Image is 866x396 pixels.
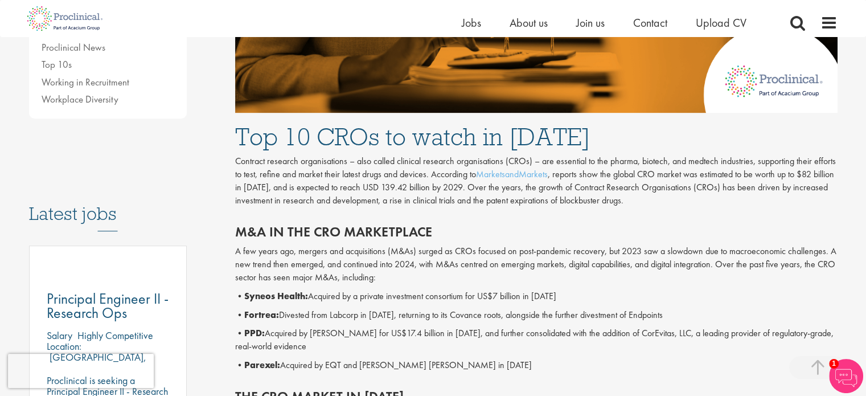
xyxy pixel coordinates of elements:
p: • Acquired by a private investment consortium for US$7 billion in [DATE] [235,290,838,303]
span: Salary [47,329,72,342]
a: MarketsandMarkets [476,168,548,180]
p: A few years ago, mergers and acquisitions (M&As) surged as CROs focused on post-pandemic recovery... [235,245,838,284]
iframe: reCAPTCHA [8,354,154,388]
a: Workplace Diversity [42,93,118,105]
b: Syneos Health: [244,290,308,302]
img: Chatbot [829,359,863,393]
b: PPD: [244,327,265,339]
a: Working in Recruitment [42,76,129,88]
span: 1 [829,359,839,369]
a: Principal Engineer II - Research Ops [47,292,170,320]
a: Join us [576,15,605,30]
b: Fortrea: [244,309,279,321]
span: Location: [47,340,81,353]
p: Highly Competitive [77,329,153,342]
p: • Divested from Labcorp in [DATE], returning to its Covance roots, alongside the further divestme... [235,309,838,322]
span: Principal Engineer II - Research Ops [47,289,169,322]
a: Contact [633,15,667,30]
p: • Acquired by EQT and [PERSON_NAME] [PERSON_NAME] in [DATE] [235,359,838,372]
p: [GEOGRAPHIC_DATA], [GEOGRAPHIC_DATA] [47,350,146,374]
h2: M&A in the CRO marketplace [235,224,838,239]
a: Upload CV [696,15,746,30]
a: Jobs [462,15,481,30]
a: Proclinical News [42,41,105,54]
a: Top 10s [42,58,72,71]
h1: Top 10 CROs to watch in [DATE] [235,124,838,149]
h3: Latest jobs [29,175,187,231]
a: About us [510,15,548,30]
p: Contract research organisations – also called clinical research organisations (CROs) – are essent... [235,155,838,207]
b: Parexel: [244,359,280,371]
p: • Acquired by [PERSON_NAME] for US$17.4 billion in [DATE], and further consolidated with the addi... [235,327,838,353]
